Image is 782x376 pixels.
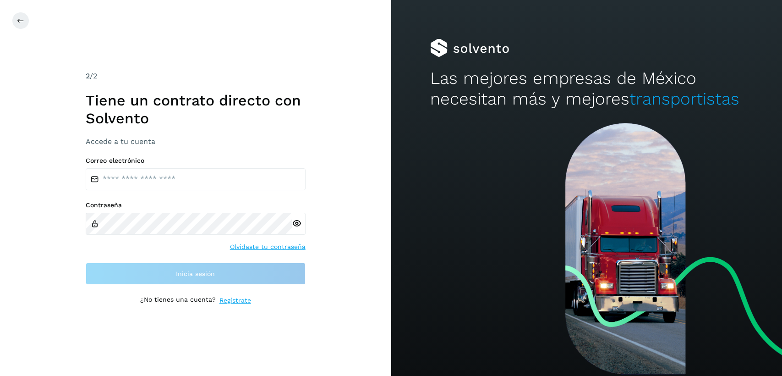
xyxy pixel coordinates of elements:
span: Inicia sesión [176,271,215,277]
h3: Accede a tu cuenta [86,137,306,146]
p: ¿No tienes una cuenta? [140,296,216,305]
label: Contraseña [86,201,306,209]
a: Olvidaste tu contraseña [230,242,306,252]
a: Regístrate [219,296,251,305]
h2: Las mejores empresas de México necesitan más y mejores [430,68,743,109]
h1: Tiene un contrato directo con Solvento [86,92,306,127]
span: 2 [86,72,90,80]
span: transportistas [629,89,739,109]
div: /2 [86,71,306,82]
button: Inicia sesión [86,263,306,285]
label: Correo electrónico [86,157,306,165]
